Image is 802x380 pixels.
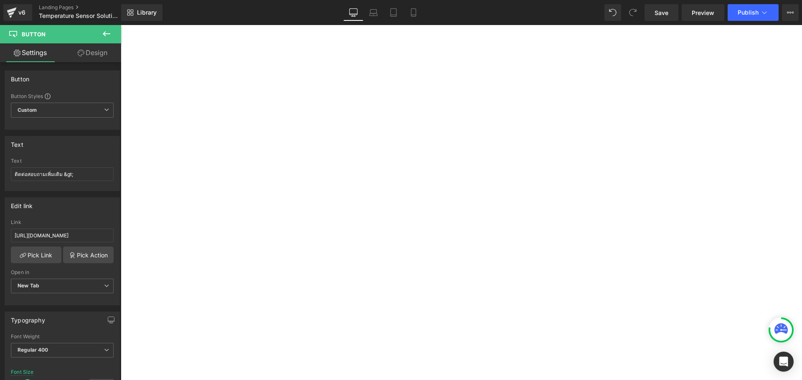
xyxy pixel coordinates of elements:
span: Temperature Sensor Solution โซลูชันเซ็นเซอร์วัดอุณหภูมิในยุค 5G [39,13,119,19]
a: Mobile [404,4,424,21]
div: Link [11,219,114,225]
div: v6 [17,7,27,18]
div: Text [11,158,114,164]
div: Text [11,136,23,148]
a: Design [62,43,123,62]
a: New Library [121,4,162,21]
a: Desktop [343,4,363,21]
div: Open Intercom Messenger [774,352,794,372]
b: Custom [18,107,37,114]
a: Pick Link [11,247,61,263]
span: Button [22,31,46,38]
button: Publish [728,4,779,21]
div: Typography [11,312,45,324]
a: v6 [3,4,32,21]
a: Laptop [363,4,383,21]
span: Publish [738,9,759,16]
input: https://your-shop.myshopify.com [11,229,114,242]
b: New Tab [18,282,39,289]
div: Button [11,71,29,83]
span: Save [655,8,668,17]
a: Pick Action [63,247,114,263]
button: Redo [624,4,641,21]
span: Library [137,9,157,16]
button: Undo [604,4,621,21]
a: Tablet [383,4,404,21]
div: Font Weight [11,334,114,340]
div: Edit link [11,198,33,209]
a: Preview [682,4,724,21]
b: Regular 400 [18,347,48,353]
div: Button Styles [11,93,114,99]
div: Open in [11,269,114,275]
button: More [782,4,799,21]
a: Landing Pages [39,4,135,11]
div: Font Size [11,369,34,375]
span: Preview [692,8,714,17]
